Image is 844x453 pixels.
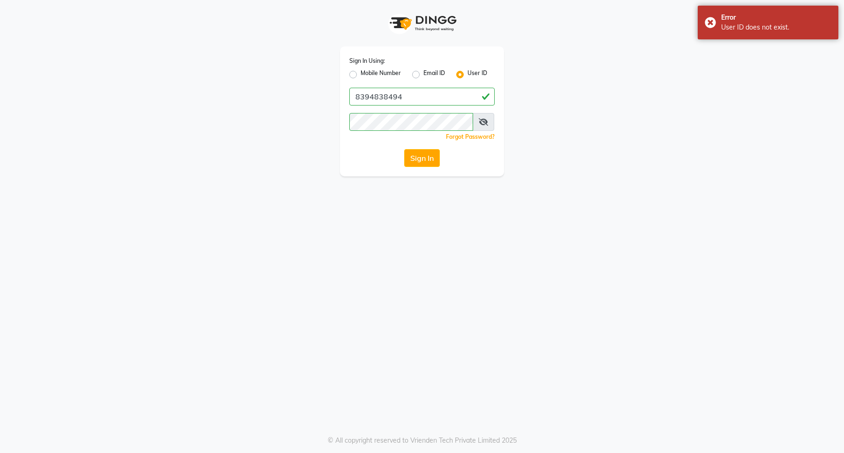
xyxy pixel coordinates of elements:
div: User ID does not exist. [721,23,831,32]
input: Username [349,113,473,131]
img: logo1.svg [384,9,460,37]
label: User ID [467,69,487,80]
label: Email ID [423,69,445,80]
label: Mobile Number [361,69,401,80]
label: Sign In Using: [349,57,385,65]
input: Username [349,88,495,106]
div: Error [721,13,831,23]
button: Sign In [404,149,440,167]
a: Forgot Password? [446,133,495,140]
